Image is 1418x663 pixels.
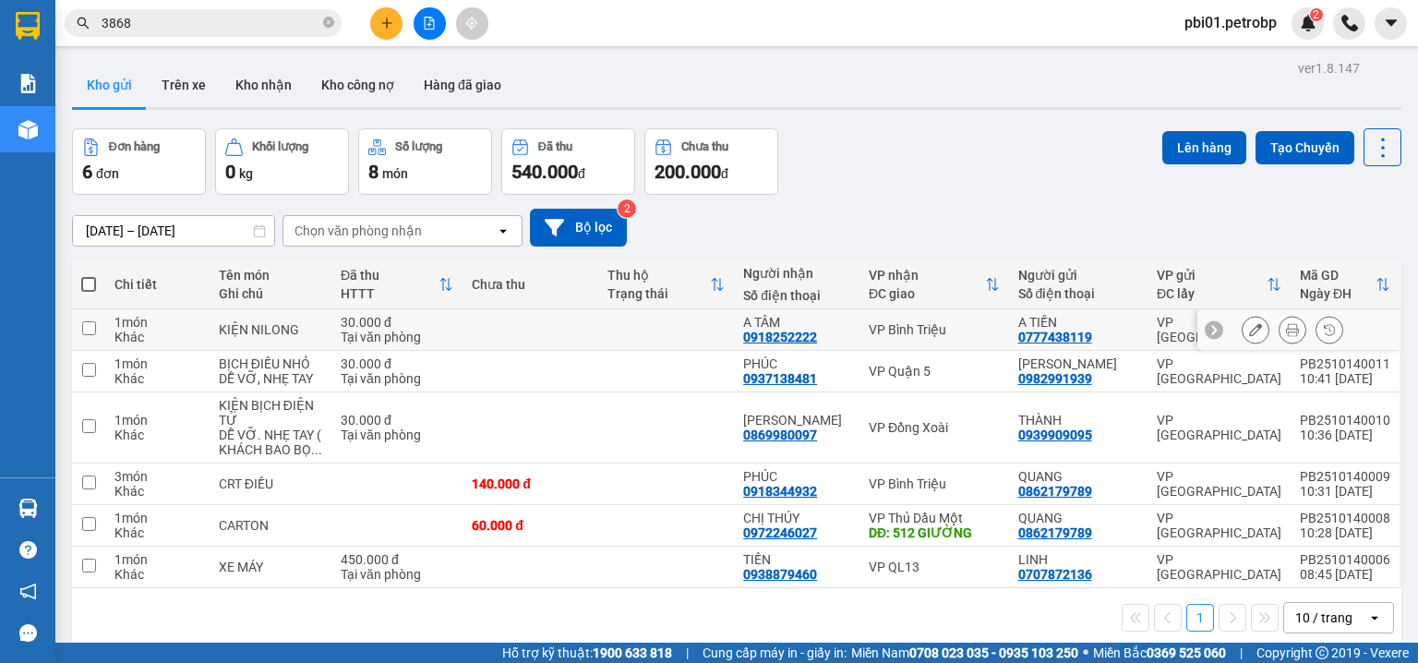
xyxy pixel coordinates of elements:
div: Đã thu [341,268,439,283]
button: plus [370,7,403,40]
th: Toggle SortBy [1148,260,1291,309]
button: Lên hàng [1162,131,1246,164]
span: search [77,17,90,30]
span: file-add [423,17,436,30]
div: ANH LINH [743,413,850,428]
div: Số điện thoại [743,288,850,303]
div: VP Bình Triệu [869,322,1000,337]
sup: 2 [1310,8,1323,21]
div: 1 món [114,356,200,371]
div: PB2510140010 [1300,413,1390,428]
th: Toggle SortBy [331,260,463,309]
div: 1 món [114,413,200,428]
span: close-circle [323,17,334,28]
div: ĐC giao [869,286,985,301]
button: Kho công nợ [306,63,409,107]
div: VP [GEOGRAPHIC_DATA] [1157,356,1281,386]
div: VP [GEOGRAPHIC_DATA] [1157,413,1281,442]
span: 6 [82,161,92,183]
button: file-add [414,7,446,40]
div: CARTON [219,518,322,533]
span: | [1240,643,1243,663]
div: PB2510140008 [1300,511,1390,525]
div: VP QL13 [869,560,1000,574]
div: Tại văn phòng [341,330,453,344]
div: VP [GEOGRAPHIC_DATA] [1157,511,1281,540]
span: 200.000 [655,161,721,183]
svg: open [1367,610,1382,625]
div: Khác [114,484,200,499]
div: QUANG [1018,511,1138,525]
div: VP Đồng Xoài [869,420,1000,435]
div: 0777438119 [1018,330,1092,344]
div: QUANG [1018,469,1138,484]
img: warehouse-icon [18,499,38,518]
div: CRT ĐIỀU [219,476,322,491]
div: 0938879460 [743,567,817,582]
div: PHÚC [743,469,850,484]
div: KIỆN NILONG [219,322,322,337]
strong: 0708 023 035 - 0935 103 250 [909,645,1078,660]
div: Chọn văn phòng nhận [294,222,422,240]
div: VP [GEOGRAPHIC_DATA] [1157,552,1281,582]
span: close-circle [323,15,334,32]
div: 0937138481 [743,371,817,386]
div: 10:36 [DATE] [1300,428,1390,442]
div: 0918252222 [743,330,817,344]
div: DỄ VỠ. NHẸ TAY ( KHÁCH BAO BỌC KHÔNG KĨ KHÔNG CHỊU TRÁCH NHIỆM ) [219,428,322,457]
div: 0862179789 [1018,484,1092,499]
div: Thu hộ [607,268,710,283]
button: Đã thu540.000đ [501,128,635,195]
div: A TÂM [743,315,850,330]
span: aim [465,17,478,30]
div: 10:31 [DATE] [1300,484,1390,499]
div: LINH [1018,552,1138,567]
div: VP Bình Triệu [869,476,1000,491]
div: VP Thủ Dầu Một [869,511,1000,525]
div: 0869980097 [743,428,817,442]
div: 140.000 đ [472,476,589,491]
div: PB2510140011 [1300,356,1390,371]
div: Mã GD [1300,268,1376,283]
div: Người nhận [743,266,850,281]
div: 450.000 đ [341,552,453,567]
button: caret-down [1375,7,1407,40]
div: 0707872136 [1018,567,1092,582]
div: Ngày ĐH [1300,286,1376,301]
th: Toggle SortBy [859,260,1009,309]
button: Số lượng8món [358,128,492,195]
div: 0862179789 [1018,525,1092,540]
div: TIẾN [743,552,850,567]
div: Chưa thu [472,277,589,292]
div: PB2510140006 [1300,552,1390,567]
span: đơn [96,166,119,181]
span: 8 [368,161,379,183]
div: VP [GEOGRAPHIC_DATA] [1157,315,1281,344]
div: ĐC lấy [1157,286,1267,301]
span: ... [311,442,322,457]
div: Khác [114,567,200,582]
div: Đơn hàng [109,140,160,153]
button: 1 [1186,604,1214,632]
div: A TIẾN [1018,315,1138,330]
span: | [686,643,689,663]
div: 30.000 đ [341,356,453,371]
div: Sửa đơn hàng [1242,316,1269,344]
div: PB2510140009 [1300,469,1390,484]
div: 10:28 [DATE] [1300,525,1390,540]
div: Tên món [219,268,322,283]
span: notification [19,583,37,600]
span: đ [578,166,585,181]
input: Tìm tên, số ĐT hoặc mã đơn [102,13,319,33]
div: 3 món [114,469,200,484]
button: Kho gửi [72,63,147,107]
div: Chi tiết [114,277,200,292]
button: Tạo Chuyến [1256,131,1354,164]
div: 30.000 đ [341,413,453,428]
button: Kho nhận [221,63,306,107]
svg: open [496,223,511,238]
div: Khác [114,371,200,386]
span: Cung cấp máy in - giấy in: [703,643,847,663]
div: ver 1.8.147 [1298,58,1360,78]
div: Khối lượng [252,140,308,153]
